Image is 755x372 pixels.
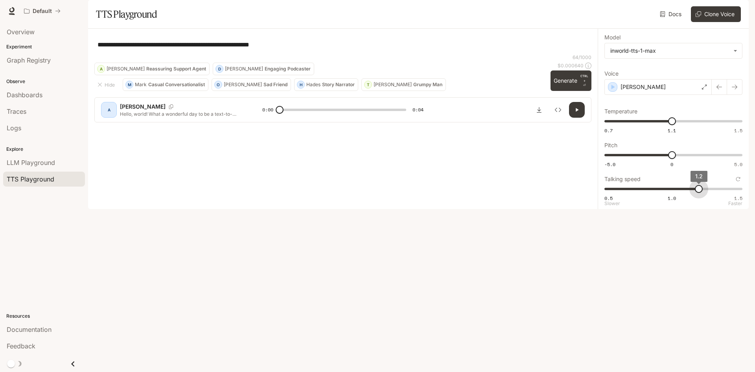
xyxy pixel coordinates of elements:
button: Reset to default [734,175,742,183]
p: [PERSON_NAME] [120,103,166,111]
a: Docs [658,6,685,22]
p: Hello, world! What a wonderful day to be a text-to-speech model! [120,111,243,117]
div: D [216,63,223,75]
div: inworld-tts-1-max [605,43,742,58]
button: A[PERSON_NAME]Reassuring Support Agent [94,63,210,75]
span: 0:00 [262,106,273,114]
p: [PERSON_NAME] [225,67,263,71]
p: [PERSON_NAME] [107,67,145,71]
button: Clone Voice [691,6,741,22]
p: CTRL + [580,74,588,83]
div: O [215,78,222,91]
p: ⏎ [580,74,588,88]
p: Story Narrator [322,82,355,87]
div: M [126,78,133,91]
span: -5.0 [604,161,615,168]
div: H [297,78,304,91]
p: Mark [135,82,147,87]
button: All workspaces [20,3,64,19]
p: Engaging Podcaster [265,67,311,71]
p: Voice [604,71,619,76]
button: D[PERSON_NAME]Engaging Podcaster [213,63,314,75]
p: Sad Friend [263,82,287,87]
span: 1.5 [734,127,742,134]
span: 1.0 [668,195,676,202]
p: [PERSON_NAME] [374,82,412,87]
span: 1.2 [695,173,703,180]
p: Pitch [604,143,617,148]
div: T [365,78,372,91]
span: 0.7 [604,127,613,134]
button: Inspect [550,102,566,118]
button: T[PERSON_NAME]Grumpy Man [361,78,446,91]
button: O[PERSON_NAME]Sad Friend [212,78,291,91]
button: Download audio [531,102,547,118]
p: Slower [604,201,620,206]
span: 5.0 [734,161,742,168]
span: 0 [670,161,673,168]
p: Temperature [604,109,637,114]
p: Casual Conversationalist [148,82,205,87]
button: GenerateCTRL +⏎ [551,70,591,91]
button: Copy Voice ID [166,104,177,109]
span: 1.5 [734,195,742,202]
button: MMarkCasual Conversationalist [123,78,208,91]
p: Reassuring Support Agent [146,67,206,71]
div: inworld-tts-1-max [610,47,729,55]
h1: TTS Playground [96,6,157,22]
p: Faster [728,201,742,206]
p: Model [604,35,621,40]
p: Grumpy Man [413,82,442,87]
div: A [103,104,115,116]
button: Hide [94,78,120,91]
p: Hades [306,82,320,87]
p: $ 0.000640 [558,62,584,69]
p: Default [33,8,52,15]
div: A [98,63,105,75]
p: Talking speed [604,176,641,182]
p: 64 / 1000 [573,54,591,61]
p: [PERSON_NAME] [621,83,666,91]
button: HHadesStory Narrator [294,78,358,91]
span: 0.5 [604,195,613,202]
span: 0:04 [412,106,424,114]
p: [PERSON_NAME] [224,82,262,87]
span: 1.1 [668,127,676,134]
